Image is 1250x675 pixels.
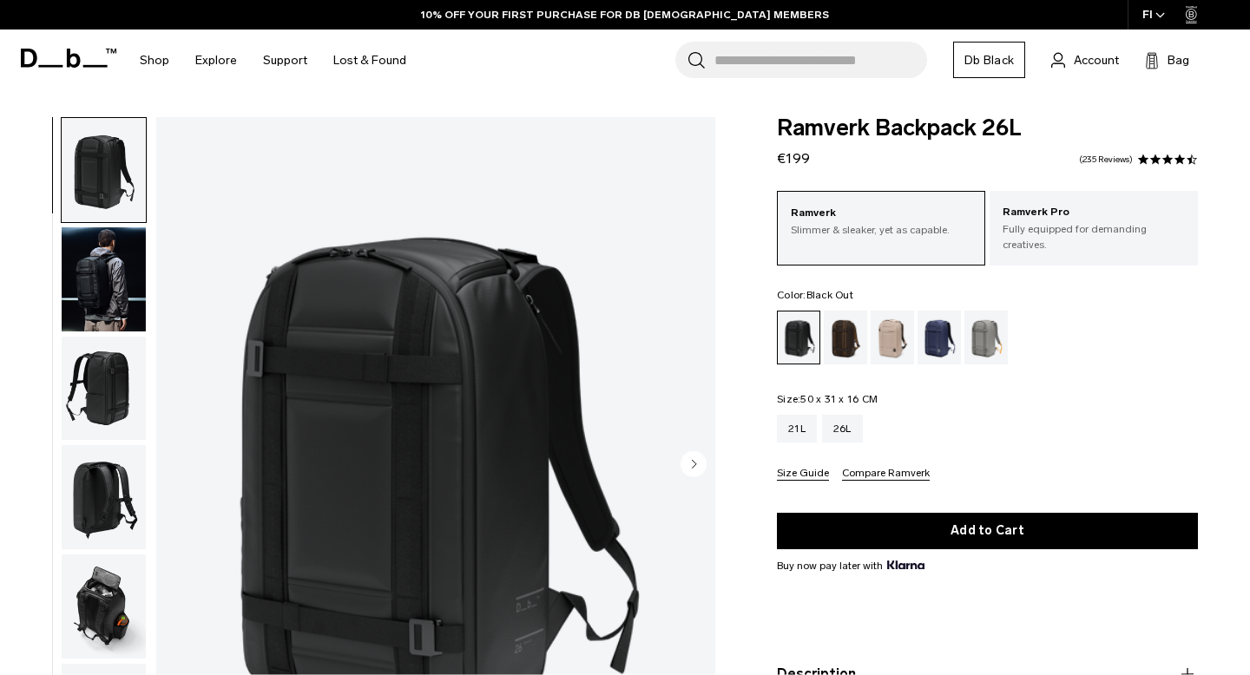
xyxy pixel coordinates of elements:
span: Account [1074,51,1119,69]
legend: Color: [777,290,853,300]
button: Ramverk Backpack 26L Black Out [61,226,147,332]
img: Ramverk Backpack 26L Black Out [62,337,146,441]
a: Black Out [777,311,820,364]
a: Db Black [953,42,1025,78]
a: 26L [822,415,863,442]
img: Ramverk Backpack 26L Black Out [62,227,146,331]
span: €199 [777,150,810,167]
a: 10% OFF YOUR FIRST PURCHASE FOR DB [DEMOGRAPHIC_DATA] MEMBERS [421,7,829,23]
a: 235 reviews [1079,155,1133,164]
a: Shop [140,29,169,91]
button: Ramverk Backpack 26L Black Out [61,117,147,223]
a: Blue Hour [918,311,961,364]
button: Ramverk Backpack 26L Black Out [61,444,147,550]
img: Ramverk Backpack 26L Black Out [62,118,146,222]
img: {"height" => 20, "alt" => "Klarna"} [887,560,924,569]
button: Ramverk Backpack 26L Black Out [61,336,147,442]
span: 50 x 31 x 16 CM [800,393,878,405]
span: Bag [1168,51,1189,69]
a: 21L [777,415,817,442]
button: Next slide [681,451,707,481]
a: Ramverk Pro Fully equipped for demanding creatives. [990,191,1198,265]
button: Bag [1145,49,1189,70]
span: Buy now pay later with [777,558,924,573]
a: Account [1051,49,1119,70]
p: Fully equipped for demanding creatives. [1003,221,1185,252]
a: Sand Grey [964,311,1008,364]
p: Ramverk [791,205,971,222]
img: Ramverk Backpack 26L Black Out [62,554,146,659]
nav: Main Navigation [127,29,419,91]
a: Support [263,29,307,91]
a: Espresso [824,311,867,364]
button: Ramverk Backpack 26L Black Out [61,554,147,659]
button: Add to Cart [777,513,1198,549]
img: Ramverk Backpack 26L Black Out [62,445,146,549]
a: Fogbow Beige [871,311,914,364]
a: Explore [195,29,237,91]
p: Ramverk Pro [1003,204,1185,221]
button: Size Guide [777,468,829,481]
span: Ramverk Backpack 26L [777,117,1198,140]
p: Slimmer & sleaker, yet as capable. [791,222,971,238]
a: Lost & Found [333,29,406,91]
legend: Size: [777,394,878,404]
span: Black Out [806,289,853,301]
button: Compare Ramverk [842,468,930,481]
